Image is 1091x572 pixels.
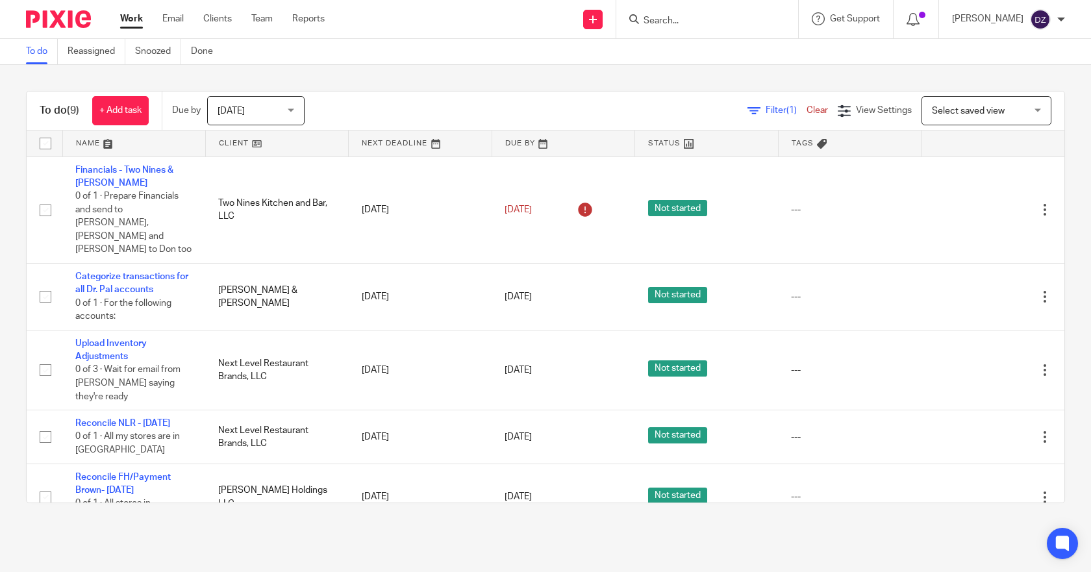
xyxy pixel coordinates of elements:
[68,39,125,64] a: Reassigned
[75,272,188,294] a: Categorize transactions for all Dr. Pal accounts
[349,410,492,464] td: [DATE]
[505,292,532,301] span: [DATE]
[75,299,171,321] span: 0 of 1 · For the following accounts:
[1030,9,1051,30] img: svg%3E
[75,366,181,401] span: 0 of 3 · Wait for email from [PERSON_NAME] saying they're ready
[205,156,348,264] td: Two Nines Kitchen and Bar, LLC
[120,12,143,25] a: Work
[218,106,245,116] span: [DATE]
[75,499,165,522] span: 0 of 1 · All stores in [GEOGRAPHIC_DATA]
[135,39,181,64] a: Snoozed
[791,364,908,377] div: ---
[791,290,908,303] div: ---
[349,464,492,530] td: [DATE]
[830,14,880,23] span: Get Support
[648,427,707,443] span: Not started
[505,366,532,375] span: [DATE]
[648,360,707,377] span: Not started
[766,106,807,115] span: Filter
[26,39,58,64] a: To do
[203,12,232,25] a: Clients
[75,432,180,455] span: 0 of 1 · All my stores are in [GEOGRAPHIC_DATA]
[792,140,814,147] span: Tags
[648,200,707,216] span: Not started
[205,464,348,530] td: [PERSON_NAME] Holdings LLC
[75,339,147,361] a: Upload Inventory Adjustments
[75,473,171,495] a: Reconcile FH/Payment Brown- [DATE]
[807,106,828,115] a: Clear
[932,106,1005,116] span: Select saved view
[642,16,759,27] input: Search
[75,192,192,254] span: 0 of 1 · Prepare Financials and send to [PERSON_NAME], [PERSON_NAME] and [PERSON_NAME] to Don too
[162,12,184,25] a: Email
[26,10,91,28] img: Pixie
[75,419,170,428] a: Reconcile NLR - [DATE]
[791,430,908,443] div: ---
[292,12,325,25] a: Reports
[205,330,348,410] td: Next Level Restaurant Brands, LLC
[856,106,912,115] span: View Settings
[349,330,492,410] td: [DATE]
[92,96,149,125] a: + Add task
[349,264,492,330] td: [DATE]
[505,492,532,501] span: [DATE]
[349,156,492,264] td: [DATE]
[786,106,797,115] span: (1)
[251,12,273,25] a: Team
[791,203,908,216] div: ---
[191,39,223,64] a: Done
[75,166,173,188] a: Financials - Two Nines & [PERSON_NAME]
[205,264,348,330] td: [PERSON_NAME] & [PERSON_NAME]
[952,12,1023,25] p: [PERSON_NAME]
[40,104,79,118] h1: To do
[648,488,707,504] span: Not started
[505,432,532,441] span: [DATE]
[205,410,348,464] td: Next Level Restaurant Brands, LLC
[505,205,532,214] span: [DATE]
[67,105,79,116] span: (9)
[791,490,908,503] div: ---
[648,287,707,303] span: Not started
[172,104,201,117] p: Due by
